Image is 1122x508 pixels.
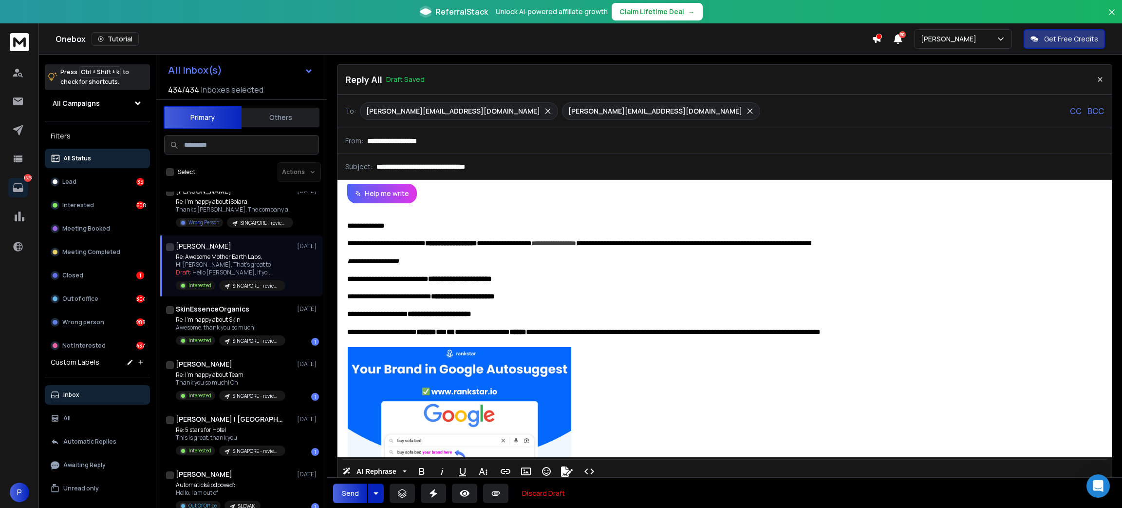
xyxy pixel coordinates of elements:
h1: [PERSON_NAME] | [GEOGRAPHIC_DATA] [176,414,283,424]
p: [PERSON_NAME][EMAIL_ADDRESS][DOMAIN_NAME] [568,106,742,116]
p: CC [1070,105,1082,117]
p: All Status [63,155,91,162]
button: Italic (Ctrl+I) [433,462,451,481]
div: Onebox [56,32,872,46]
label: Select [178,168,195,176]
a: 1573 [8,178,28,197]
p: SINGAPORE - reviews [233,282,280,290]
p: Re: 5 stars for Hotel [176,426,285,434]
span: Hello [PERSON_NAME], If yo ... [192,268,272,276]
h3: Filters [45,129,150,143]
button: AI Rephrase [340,462,409,481]
span: → [688,7,695,17]
p: [PERSON_NAME][EMAIL_ADDRESS][DOMAIN_NAME] [366,106,540,116]
p: [PERSON_NAME] [921,34,980,44]
p: Interested [62,201,94,209]
button: Wrong person288 [45,313,150,332]
p: Subject: [345,162,373,172]
button: Insert Link (Ctrl+K) [496,462,515,481]
div: Open Intercom Messenger [1086,474,1110,498]
p: Wrong person [62,318,104,326]
button: Emoticons [537,462,556,481]
button: Close banner [1105,6,1118,29]
p: Lead [62,178,76,186]
p: Unlock AI-powered affiliate growth [496,7,608,17]
button: Not Interested437 [45,336,150,355]
button: Help me write [347,184,417,203]
button: Meeting Completed [45,242,150,262]
p: Inbox [63,391,79,399]
p: From: [345,136,363,146]
p: Not Interested [62,342,106,350]
p: Get Free Credits [1044,34,1098,44]
p: Out of office [62,295,98,303]
button: All [45,409,150,428]
p: Automatická odpoveď: [176,481,261,489]
p: Re: I'm happy about Skin [176,316,285,324]
p: SINGAPORE - reviews [233,448,280,455]
p: Meeting Completed [62,248,120,256]
button: Interested508 [45,195,150,215]
p: Hi [PERSON_NAME], That's great to [176,261,285,269]
button: Tutorial [92,32,139,46]
p: Wrong Person [188,219,219,226]
div: 1 [136,272,144,279]
p: BCC [1087,105,1104,117]
p: To: [345,106,356,116]
span: ReferralStack [435,6,488,18]
h1: All Inbox(s) [168,65,222,75]
div: 304 [136,295,144,303]
h3: Custom Labels [51,357,99,367]
button: Automatic Replies [45,432,150,451]
p: [DATE] [297,305,319,313]
div: 1 [311,338,319,346]
span: 434 / 434 [168,84,199,96]
span: Ctrl + Shift + k [79,66,121,78]
div: 437 [136,342,144,350]
button: Discard Draft [514,484,573,503]
p: Interested [188,447,211,454]
button: Unread only [45,479,150,498]
p: [DATE] [297,415,319,423]
button: All Status [45,149,150,168]
h1: All Campaigns [53,98,100,108]
button: Send [333,484,367,503]
button: Inbox [45,385,150,405]
span: AI Rephrase [355,468,398,476]
p: This is great, thank you [176,434,285,442]
img: imageFile-1760492408233 [347,347,572,473]
button: Out of office304 [45,289,150,309]
h1: [PERSON_NAME] [176,469,232,479]
p: [DATE] [297,242,319,250]
p: Hello, I am out of [176,489,261,497]
p: [DATE] [297,470,319,478]
h1: SkinEssenceOrganics [176,304,249,314]
button: Meeting Booked [45,219,150,238]
h3: Inboxes selected [201,84,263,96]
button: P [10,483,29,502]
button: Get Free Credits [1024,29,1105,49]
p: 1573 [24,174,32,182]
button: Bold (Ctrl+B) [412,462,431,481]
p: Thank you so much! On [176,379,285,387]
p: SINGAPORE - reviews [233,337,280,345]
h1: [PERSON_NAME] [176,359,232,369]
p: Interested [188,282,211,289]
div: 1 [311,448,319,456]
span: 50 [899,31,906,38]
button: All Campaigns [45,94,150,113]
div: 1 [311,393,319,401]
button: Closed1 [45,266,150,285]
div: 508 [136,201,144,209]
button: Others [242,107,319,128]
p: Draft Saved [386,75,425,84]
p: Unread only [63,485,99,492]
button: Lead35 [45,172,150,192]
p: Reply All [345,73,382,86]
button: Code View [580,462,598,481]
p: Interested [188,392,211,399]
button: Primary [164,106,242,129]
p: Closed [62,272,83,279]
